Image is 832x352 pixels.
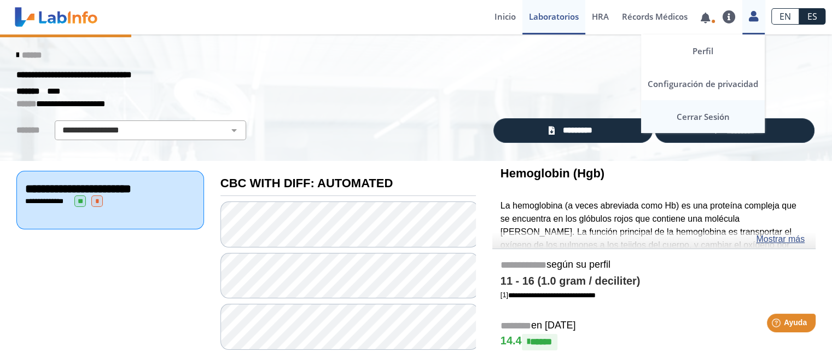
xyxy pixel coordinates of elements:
[501,320,807,332] h5: en [DATE]
[220,176,393,190] b: CBC WITH DIFF: AUTOMATED
[771,8,799,25] a: EN
[501,259,807,272] h5: según su perfil
[501,166,604,180] b: Hemoglobin (Hgb)
[501,291,596,299] a: [1]
[756,233,805,246] a: Mostrar más
[799,8,825,25] a: ES
[501,334,807,350] h4: 14.4
[641,67,765,100] a: Configuración de privacidad
[735,309,820,340] iframe: Help widget launcher
[592,11,609,22] span: HRA
[501,199,807,304] p: La hemoglobina (a veces abreviada como Hb) es una proteína compleja que se encuentra en los glóbu...
[641,34,765,67] a: Perfil
[641,100,765,133] a: Cerrar Sesión
[501,275,807,288] h4: 11 - 16 (1.0 gram / deciliter)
